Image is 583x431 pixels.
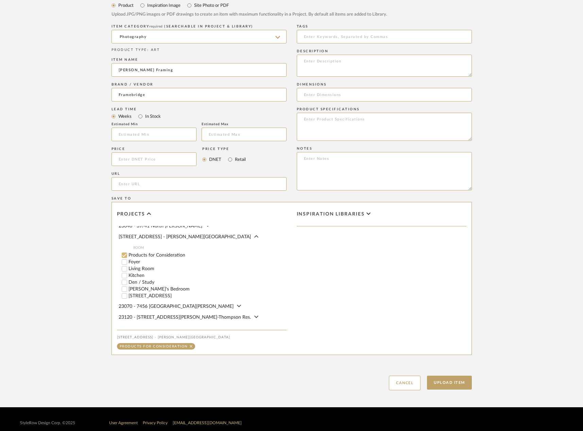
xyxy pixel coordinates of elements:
[202,147,246,151] div: Price Type
[112,24,287,29] div: ITEM CATEGORY
[297,30,472,43] input: Enter Keywords, Separated by Commas
[112,1,472,10] mat-radio-group: Select item type
[119,224,202,228] span: 23040 - 39/41 North [PERSON_NAME]
[109,421,138,425] a: User Agreement
[149,25,162,28] span: required
[202,152,246,166] mat-radio-group: Select price type
[112,196,472,201] div: Save To
[147,48,160,52] span: : ART
[112,152,197,166] input: Enter DNET Price
[128,253,287,258] label: Products for Consideration
[297,147,472,151] div: Notes
[119,304,234,309] span: 23070 - 7456 [GEOGRAPHIC_DATA][PERSON_NAME]
[119,235,251,239] span: [STREET_ADDRESS] - [PERSON_NAME][GEOGRAPHIC_DATA]
[112,107,287,111] div: Lead Time
[117,335,287,339] div: [STREET_ADDRESS] - [PERSON_NAME][GEOGRAPHIC_DATA]
[112,82,287,87] div: Brand / Vendor
[117,211,145,217] span: Projects
[112,88,287,101] input: Unknown
[143,421,168,425] a: Privacy Policy
[112,122,196,126] div: Estimated Min
[297,211,365,217] span: Inspiration libraries
[297,88,472,101] input: Enter Dimensions
[133,245,287,250] span: ROOM
[118,2,134,9] label: Product
[144,113,161,120] label: In Stock
[202,122,287,126] div: Estimated Max
[297,107,472,111] div: Product Specifications
[297,24,472,29] div: Tags
[112,147,197,151] div: Price
[128,287,287,292] label: [PERSON_NAME]'s Bedroom
[164,25,253,28] span: (Searchable in Project & Library)
[128,280,287,285] label: Den / Study
[112,172,287,176] div: URL
[427,376,472,390] button: Upload Item
[112,58,287,62] div: Item name
[112,63,287,77] input: Enter Name
[118,113,132,120] label: Weeks
[297,82,472,87] div: Dimensions
[297,49,472,53] div: Description
[112,11,472,18] div: Upload JPG/PNG images or PDF drawings to create an item with maximum functionality in a Project. ...
[120,345,188,348] div: Products for Consideration
[112,112,287,120] mat-radio-group: Select item type
[234,156,246,163] label: Retail
[147,2,181,9] label: Inspiration Image
[128,273,287,278] label: Kitchen
[202,128,287,141] input: Estimated Max
[208,156,221,163] label: DNET
[112,177,287,191] input: Enter URL
[119,315,251,320] span: 23120 - [STREET_ADDRESS][PERSON_NAME]-Thompson Res.
[112,30,287,43] input: Type a category to search and select
[112,48,287,53] div: PRODUCT TYPE
[193,2,229,9] label: Site Photo or PDF
[20,420,75,426] div: StyleRow Design Corp. ©2025
[128,260,287,264] label: Foyer
[389,376,421,390] button: Cancel
[128,294,287,298] label: [STREET_ADDRESS]
[128,266,287,271] label: Living Room
[173,421,242,425] a: [EMAIL_ADDRESS][DOMAIN_NAME]
[112,128,196,141] input: Estimated Min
